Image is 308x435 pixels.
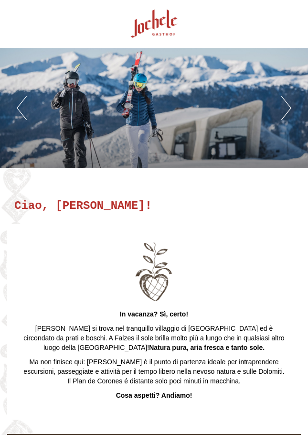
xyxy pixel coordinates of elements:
strong: In vacanza? Sì, certo! [120,310,188,318]
button: Previous [17,96,27,120]
strong: Natura pura, aria fresca e tanto sole. [149,344,265,351]
strong: Cosa aspetti? Andiamo! [116,391,192,399]
p: Ma non finisce qui: [PERSON_NAME] è il punto di partenza ideale per intraprendere escursioni, pas... [21,358,287,386]
button: Next [281,96,291,120]
h1: Ciao, [PERSON_NAME]! [14,200,152,212]
img: image [21,239,287,305]
p: [PERSON_NAME] si trova nel tranquillo villaggio di [GEOGRAPHIC_DATA] ed è circondato da prati e b... [21,324,287,353]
